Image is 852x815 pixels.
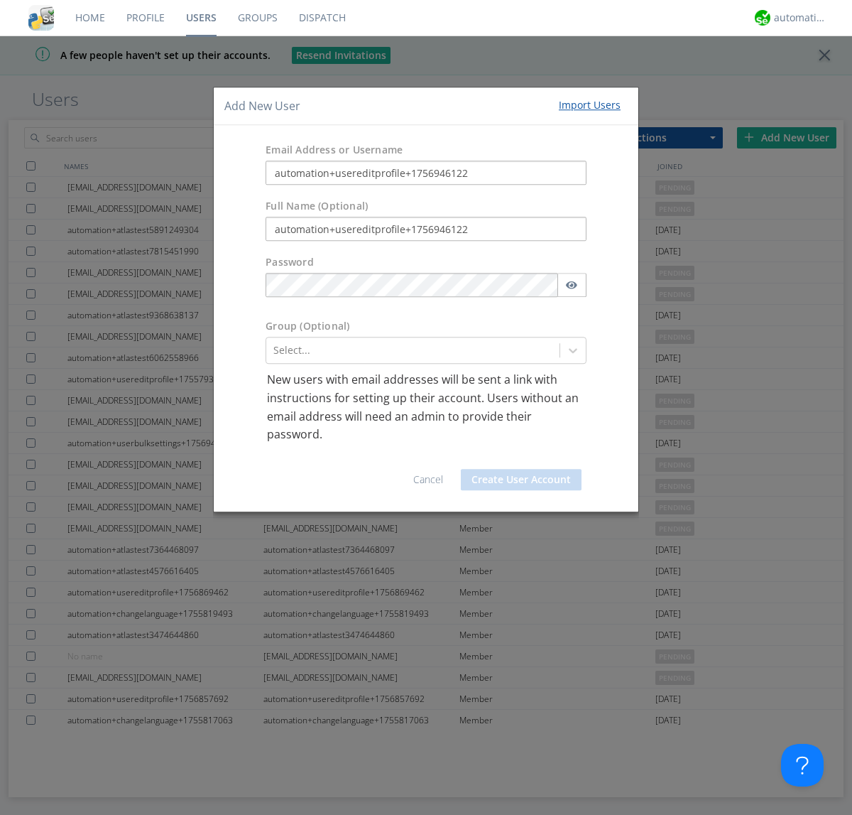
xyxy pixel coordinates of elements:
label: Full Name (Optional) [266,200,368,214]
label: Group (Optional) [266,320,349,334]
button: Create User Account [461,469,581,490]
div: Import Users [559,98,621,112]
img: d2d01cd9b4174d08988066c6d424eccd [755,10,770,26]
input: Julie Appleseed [266,217,586,242]
div: automation+atlas [774,11,827,25]
label: Password [266,256,314,270]
h4: Add New User [224,98,300,114]
a: Cancel [413,473,443,486]
p: New users with email addresses will be sent a link with instructions for setting up their account... [267,372,585,444]
label: Email Address or Username [266,144,403,158]
input: e.g. email@address.com, Housekeeping1 [266,161,586,185]
img: cddb5a64eb264b2086981ab96f4c1ba7 [28,5,54,31]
